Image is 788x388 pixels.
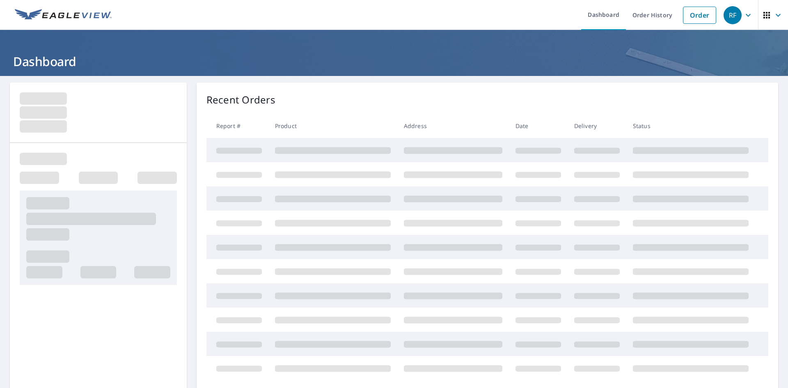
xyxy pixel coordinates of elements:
th: Delivery [568,114,626,138]
th: Report # [206,114,268,138]
img: EV Logo [15,9,112,21]
th: Date [509,114,568,138]
div: RF [724,6,742,24]
th: Address [397,114,509,138]
h1: Dashboard [10,53,778,70]
th: Status [626,114,755,138]
p: Recent Orders [206,92,275,107]
th: Product [268,114,397,138]
a: Order [683,7,716,24]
